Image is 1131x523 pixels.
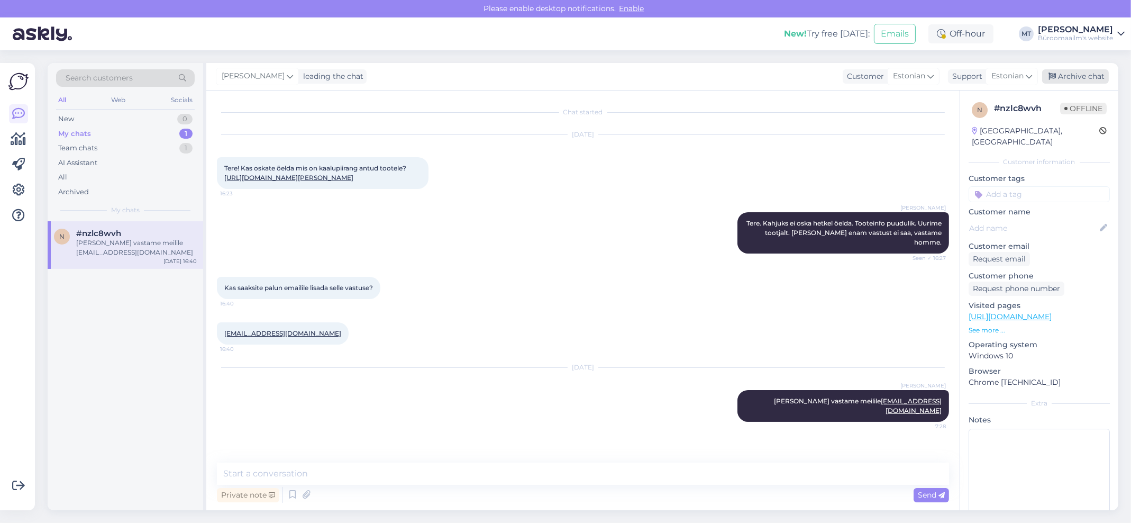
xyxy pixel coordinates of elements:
p: Customer name [969,206,1110,218]
div: Customer information [969,157,1110,167]
p: Chrome [TECHNICAL_ID] [969,377,1110,388]
div: My chats [58,129,91,139]
span: 16:40 [220,300,260,308]
span: n [59,232,65,240]
div: All [56,93,68,107]
div: Request email [969,252,1030,266]
span: Send [918,490,945,500]
img: Askly Logo [8,71,29,92]
div: Extra [969,399,1110,408]
div: [DATE] 16:40 [163,257,197,265]
span: 16:23 [220,190,260,197]
span: Offline [1060,103,1107,114]
div: Try free [DATE]: [784,28,870,40]
span: Enable [616,4,647,13]
span: 7:28 [906,422,946,430]
div: Web [110,93,128,107]
p: See more ... [969,326,1110,335]
span: Tere! Kas oskate õelda mis on kaalupiirang antud tootele? [224,164,406,182]
a: [EMAIL_ADDRESS][DOMAIN_NAME] [224,329,341,337]
span: Estonian [991,70,1024,82]
div: [DATE] [217,130,949,139]
div: Private note [217,488,279,502]
p: Operating system [969,339,1110,350]
div: Support [948,71,982,82]
p: Notes [969,414,1110,426]
span: [PERSON_NAME] [222,70,285,82]
div: New [58,114,74,124]
div: [GEOGRAPHIC_DATA], [GEOGRAPHIC_DATA] [972,125,1099,148]
span: Kas saaksite palun emailile lisada selle vastuse? [224,284,373,292]
div: [PERSON_NAME] vastame meilile [EMAIL_ADDRESS][DOMAIN_NAME] [76,238,197,257]
a: [URL][DOMAIN_NAME] [969,312,1052,321]
div: 1 [179,129,193,139]
button: Emails [874,24,916,44]
div: Archive chat [1042,69,1109,84]
span: My chats [111,205,140,215]
span: [PERSON_NAME] vastame meilile [774,397,942,414]
div: Team chats [58,143,97,154]
div: # nzlc8wvh [994,102,1060,115]
div: Customer [843,71,884,82]
p: Customer phone [969,270,1110,282]
div: Archived [58,187,89,197]
div: MT [1019,26,1034,41]
div: 0 [177,114,193,124]
div: Off-hour [928,24,993,43]
div: All [58,172,67,183]
a: [URL][DOMAIN_NAME][PERSON_NAME] [224,174,353,182]
div: [DATE] [217,363,949,372]
a: [EMAIL_ADDRESS][DOMAIN_NAME] [881,397,942,414]
b: New! [784,29,807,39]
div: 1 [179,143,193,154]
p: Windows 10 [969,350,1110,362]
span: Seen ✓ 16:27 [906,254,946,262]
div: [PERSON_NAME] [1038,25,1113,34]
input: Add name [969,222,1098,234]
input: Add a tag [969,186,1110,202]
div: Chat started [217,107,949,117]
span: Search customers [66,73,133,84]
div: Büroomaailm's website [1038,34,1113,42]
div: leading the chat [299,71,363,82]
span: #nzlc8wvh [76,229,121,238]
span: Estonian [893,70,925,82]
span: Tere. Kahjuks ei oska hetkel öelda. Tooteinfo puudulik. Uurime tootjalt. [PERSON_NAME] enam vastu... [746,219,943,246]
span: n [977,106,982,114]
p: Visited pages [969,300,1110,311]
a: [PERSON_NAME]Büroomaailm's website [1038,25,1125,42]
div: AI Assistant [58,158,97,168]
div: Request phone number [969,282,1064,296]
span: [PERSON_NAME] [900,204,946,212]
div: Socials [169,93,195,107]
span: 16:40 [220,345,260,353]
span: [PERSON_NAME] [900,382,946,390]
p: Customer email [969,241,1110,252]
p: Browser [969,366,1110,377]
p: Customer tags [969,173,1110,184]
